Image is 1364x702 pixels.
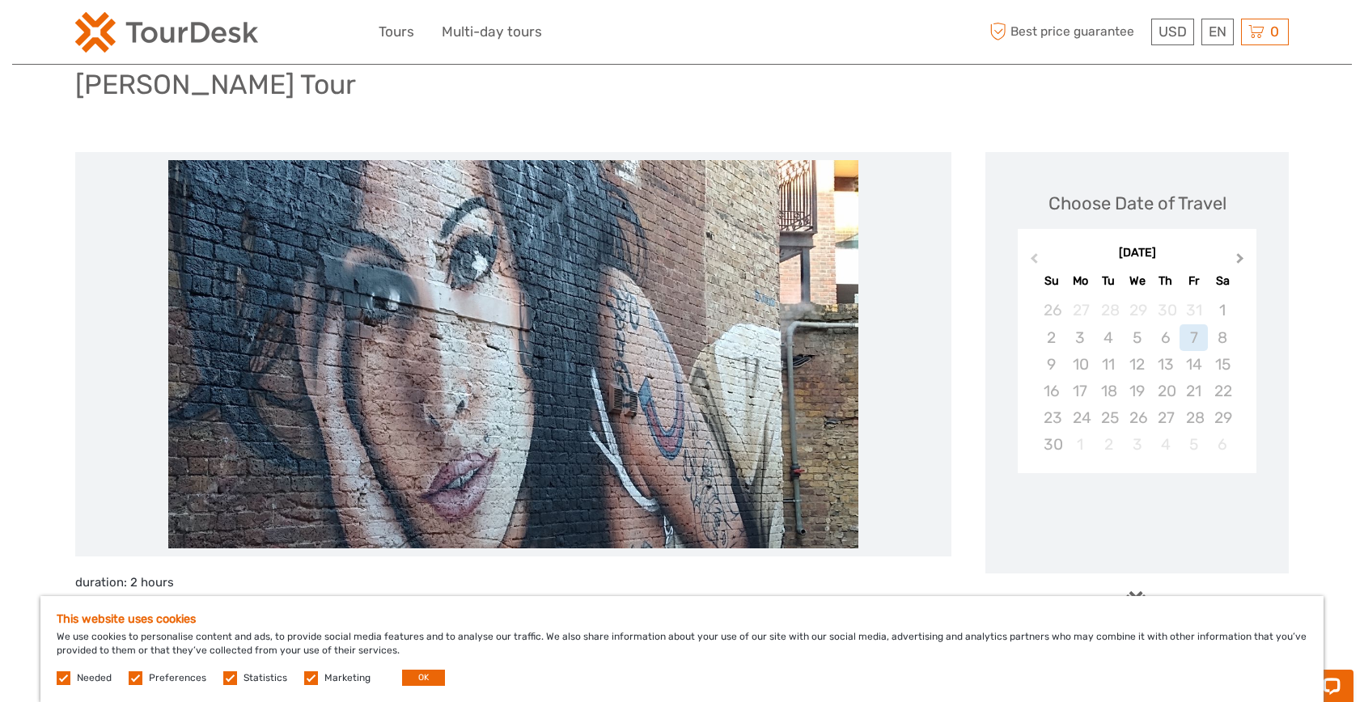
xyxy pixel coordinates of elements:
[244,671,287,685] label: Statistics
[1095,378,1123,404] div: Not available Tuesday, November 18th, 2025
[1123,378,1151,404] div: Not available Wednesday, November 19th, 2025
[1066,378,1095,404] div: Not available Monday, November 17th, 2025
[57,612,1307,626] h5: This website uses cookies
[23,28,183,41] p: Chat now
[1229,249,1255,275] button: Next Month
[1268,23,1281,40] span: 0
[75,573,951,696] p: duration: 2 hours meeting_point: [GEOGRAPHIC_DATA], [GEOGRAPHIC_DATA] description: The [PERSON_NA...
[442,20,542,44] a: Multi-day tours
[1151,270,1180,292] div: Th
[1066,270,1095,292] div: Mo
[1151,378,1180,404] div: Not available Thursday, November 20th, 2025
[75,68,356,101] h1: [PERSON_NAME] Tour
[1208,404,1236,431] div: Not available Saturday, November 29th, 2025
[1123,351,1151,378] div: Not available Wednesday, November 12th, 2025
[1066,404,1095,431] div: Not available Monday, November 24th, 2025
[1037,378,1065,404] div: Not available Sunday, November 16th, 2025
[1095,404,1123,431] div: Not available Tuesday, November 25th, 2025
[1208,297,1236,324] div: Not available Saturday, November 1st, 2025
[1037,431,1065,458] div: Not available Sunday, November 30th, 2025
[40,596,1324,702] div: We use cookies to personalise content and ads, to provide social media features and to analyse ou...
[324,671,371,685] label: Marketing
[1132,515,1142,526] div: Loading...
[77,671,112,685] label: Needed
[1208,351,1236,378] div: Not available Saturday, November 15th, 2025
[1066,324,1095,351] div: Not available Monday, November 3rd, 2025
[1123,404,1151,431] div: Not available Wednesday, November 26th, 2025
[1208,324,1236,351] div: Not available Saturday, November 8th, 2025
[1095,297,1123,324] div: Not available Tuesday, October 28th, 2025
[1180,378,1208,404] div: Not available Friday, November 21st, 2025
[1151,351,1180,378] div: Not available Thursday, November 13th, 2025
[1180,431,1208,458] div: Not available Friday, December 5th, 2025
[1123,431,1151,458] div: Not available Wednesday, December 3rd, 2025
[149,671,206,685] label: Preferences
[985,19,1147,45] span: Best price guarantee
[186,25,205,44] button: Open LiveChat chat widget
[168,160,858,548] img: b0d4492ec00941358a5f08f7e4be4f69_main_slider.jpg
[1018,245,1256,262] div: [DATE]
[1055,591,1219,611] img: PurchaseViaTourDesk.png
[1037,351,1065,378] div: Not available Sunday, November 9th, 2025
[1037,324,1065,351] div: Not available Sunday, November 2nd, 2025
[1208,431,1236,458] div: Not available Saturday, December 6th, 2025
[1180,324,1208,351] div: Not available Friday, November 7th, 2025
[1095,351,1123,378] div: Not available Tuesday, November 11th, 2025
[1201,19,1234,45] div: EN
[1180,404,1208,431] div: Not available Friday, November 28th, 2025
[1037,270,1065,292] div: Su
[1151,297,1180,324] div: Not available Thursday, October 30th, 2025
[75,12,258,53] img: 2254-3441b4b5-4e5f-4d00-b396-31f1d84a6ebf_logo_small.png
[1151,324,1180,351] div: Not available Thursday, November 6th, 2025
[1151,404,1180,431] div: Not available Thursday, November 27th, 2025
[1066,431,1095,458] div: Not available Monday, December 1st, 2025
[1159,23,1187,40] span: USD
[1095,324,1123,351] div: Not available Tuesday, November 4th, 2025
[1048,191,1226,216] div: Choose Date of Travel
[1037,404,1065,431] div: Not available Sunday, November 23rd, 2025
[1123,270,1151,292] div: We
[1151,431,1180,458] div: Not available Thursday, December 4th, 2025
[1066,351,1095,378] div: Not available Monday, November 10th, 2025
[379,20,414,44] a: Tours
[1023,297,1251,458] div: month 2025-11
[402,670,445,686] button: OK
[1066,297,1095,324] div: Not available Monday, October 27th, 2025
[1037,297,1065,324] div: Choose Sunday, October 26th, 2025
[1208,270,1236,292] div: Sa
[1180,351,1208,378] div: Not available Friday, November 14th, 2025
[1180,270,1208,292] div: Fr
[1180,297,1208,324] div: Not available Friday, October 31st, 2025
[1123,297,1151,324] div: Not available Wednesday, October 29th, 2025
[1019,249,1045,275] button: Previous Month
[1095,270,1123,292] div: Tu
[1208,378,1236,404] div: Not available Saturday, November 22nd, 2025
[1123,324,1151,351] div: Not available Wednesday, November 5th, 2025
[1095,431,1123,458] div: Not available Tuesday, December 2nd, 2025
